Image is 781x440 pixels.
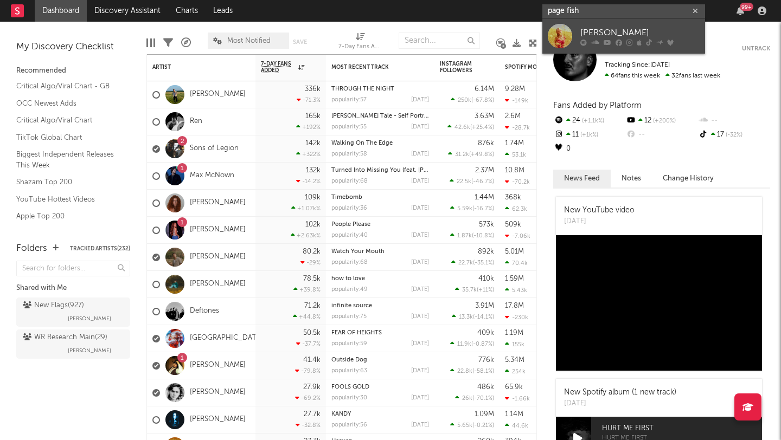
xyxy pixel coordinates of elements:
a: KANDY [331,411,351,417]
span: -58.1 % [474,368,492,374]
span: 1.87k [457,233,472,239]
div: Shared with Me [16,282,130,295]
div: 1.74M [505,140,524,147]
div: -70.2k [505,178,530,185]
input: Search for artists [542,4,705,18]
div: 2.6M [505,113,521,120]
span: 22.7k [458,260,473,266]
div: +192 % [296,124,321,131]
a: [PERSON_NAME] [190,361,246,370]
span: -70.1 % [474,396,492,402]
button: Tracked Artists(232) [70,246,130,251]
div: -- [698,114,770,128]
div: -69.2 % [295,394,321,402]
div: ( ) [447,124,494,131]
a: [PERSON_NAME] [190,415,246,424]
div: 5.43k [505,287,527,294]
span: -32 % [724,132,742,138]
div: popularity: 63 [331,368,367,374]
div: 65.9k [505,384,523,391]
button: 99+ [737,7,744,15]
div: -71.3 % [297,96,321,103]
div: ( ) [450,178,494,185]
div: 17 [698,128,770,142]
div: +44.8 % [293,313,321,320]
span: HURT ME FIRST [602,422,762,435]
div: [DATE] [411,287,429,293]
div: -32.8 % [296,422,321,429]
a: [PERSON_NAME] [190,225,246,235]
div: popularity: 49 [331,287,368,293]
span: 32 fans last week [605,73,720,79]
a: Max McNown [190,171,234,180]
div: -37.7 % [296,340,321,347]
div: 12 [625,114,697,128]
div: FOOLS GOLD [331,384,429,390]
span: +25.4 % [472,125,492,131]
span: -16.7 % [474,206,492,212]
a: Apple Top 200 [16,210,119,222]
div: Vincent's Tale - Self Portrait [331,113,429,119]
div: New YouTube video [564,205,635,216]
div: People Please [331,222,429,228]
div: 336k [305,86,321,93]
a: [PERSON_NAME] [190,253,246,262]
div: -149k [505,97,528,104]
div: 62.3k [505,205,527,212]
a: THROUGH THE NIGHT [331,86,394,92]
div: 368k [505,194,521,201]
span: +49.8 % [471,152,492,158]
div: [DATE] [411,341,429,347]
span: 11.9k [457,341,471,347]
div: 71.2k [304,302,321,309]
span: 26k [462,396,472,402]
div: New Spotify album (1 new track) [564,387,676,398]
a: TikTok Global Chart [16,132,119,144]
div: [DATE] [411,178,429,184]
div: 17.8M [505,302,524,309]
span: -35.1 % [475,260,492,266]
span: 5.65k [457,423,472,429]
a: Watch Your Mouth [331,249,385,255]
div: 486k [477,384,494,391]
span: -0.21 % [474,423,492,429]
div: 0 [553,142,625,156]
div: -230k [505,314,528,321]
div: ( ) [450,422,494,429]
div: [DATE] [411,124,429,130]
div: popularity: 57 [331,97,367,103]
span: 35.7k [462,287,477,293]
div: [DATE] [564,398,676,409]
a: [GEOGRAPHIC_DATA] [190,334,263,343]
span: 250k [458,98,471,103]
button: Change History [652,170,725,187]
span: 22.8k [457,368,472,374]
div: popularity: 59 [331,341,367,347]
div: 102k [305,221,321,228]
div: +322 % [296,151,321,158]
a: how to love [331,276,365,282]
div: 44.6k [505,422,528,429]
div: Edit Columns [146,27,155,59]
div: [PERSON_NAME] [580,26,700,39]
div: 3.91M [475,302,494,309]
div: infinite source [331,303,429,309]
div: Most Recent Track [331,64,413,70]
div: 254k [505,368,526,375]
span: [PERSON_NAME] [68,312,111,325]
div: 410k [478,275,494,282]
a: FOOLS GOLD [331,384,369,390]
a: Critical Algo/Viral Chart [16,114,119,126]
div: 9.28M [505,86,525,93]
div: [DATE] [411,260,429,266]
button: Notes [611,170,652,187]
div: 1.19M [505,329,523,337]
input: Search... [399,33,480,49]
div: ( ) [455,394,494,402]
div: 78.5k [303,275,321,282]
div: Timebomb [331,195,429,200]
div: 11 [553,128,625,142]
div: Walking On The Edge [331,140,429,146]
div: 1.44M [475,194,494,201]
div: 41.4k [303,357,321,364]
